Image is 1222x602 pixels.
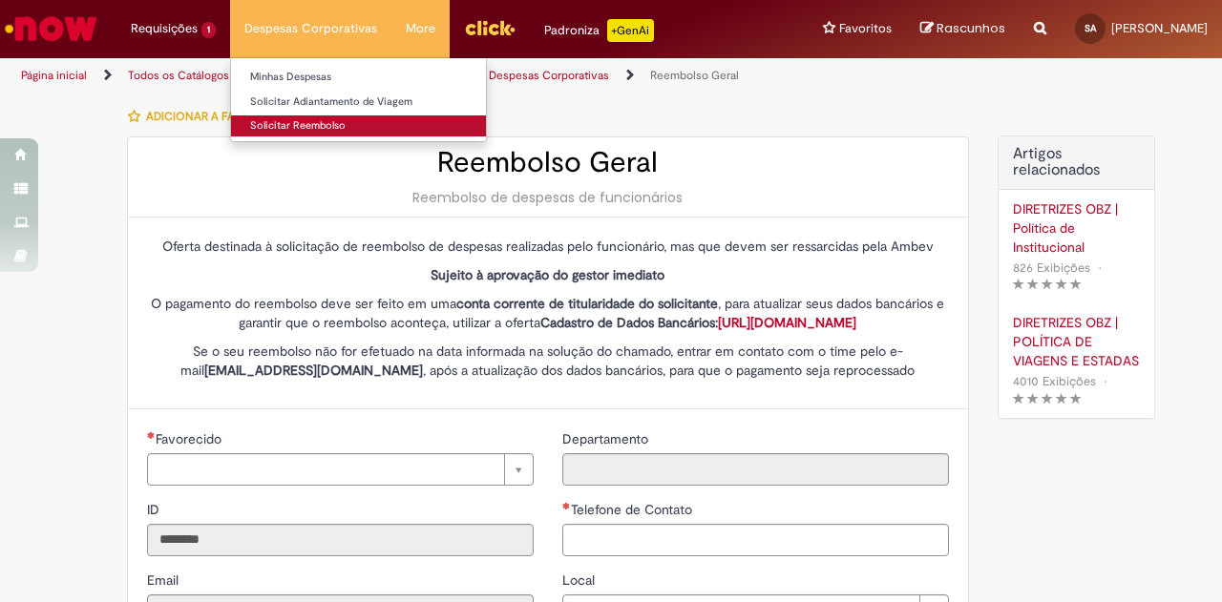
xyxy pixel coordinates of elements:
label: Somente leitura - Email [147,571,182,590]
span: • [1100,368,1111,394]
span: 1 [201,22,216,38]
input: Departamento [562,453,949,486]
span: Somente leitura - Email [147,571,182,589]
a: Todos os Catálogos [128,68,229,83]
strong: Cadastro de Dados Bancários: [540,314,856,331]
div: Reembolso de despesas de funcionários [147,188,949,207]
span: More [406,19,435,38]
strong: conta corrente de titularidade do solicitante [456,295,718,312]
span: Requisições [131,19,198,38]
span: Local [562,571,599,589]
a: Solicitar Adiantamento de Viagem [231,92,486,113]
input: Telefone de Contato [562,524,949,556]
span: 826 Exibições [1013,259,1090,276]
h3: Artigos relacionados [1013,146,1140,179]
a: DIRETRIZES OBZ | Política de Institucional [1013,199,1140,257]
strong: Sujeito à aprovação do gestor imediato [431,266,664,283]
input: ID [147,524,534,556]
p: O pagamento do reembolso deve ser feito em uma , para atualizar seus dados bancários e garantir q... [147,294,949,332]
p: Oferta destinada à solicitação de reembolso de despesas realizadas pelo funcionário, mas que deve... [147,237,949,256]
a: Rascunhos [920,20,1005,38]
span: Somente leitura - Departamento [562,430,652,447]
a: Reembolso Geral [650,68,739,83]
a: [URL][DOMAIN_NAME] [718,314,856,331]
a: Limpar campo Favorecido [147,453,534,486]
img: ServiceNow [2,10,100,48]
span: Somente leitura - ID [147,501,163,518]
span: Telefone de Contato [571,501,696,518]
img: click_logo_yellow_360x200.png [464,13,516,42]
a: DIRETRIZES OBZ | POLÍTICA DE VIAGENS E ESTADAS [1013,313,1140,370]
button: Adicionar a Favoritos [127,96,294,136]
ul: Despesas Corporativas [230,57,487,142]
span: 4010 Exibições [1013,373,1096,389]
p: +GenAi [607,19,654,42]
span: Necessários - Favorecido [156,430,225,447]
ul: Trilhas de página [14,58,800,93]
a: Despesas Corporativas [489,68,609,83]
a: Minhas Despesas [231,67,486,88]
a: Página inicial [21,68,87,83]
span: [PERSON_NAME] [1111,20,1208,36]
label: Somente leitura - ID [147,500,163,519]
label: Somente leitura - Departamento [562,429,652,448]
span: Rascunhos [937,19,1005,37]
span: Favoritos [839,19,892,38]
p: Se o seu reembolso não for efetuado na data informada na solução do chamado, entrar em contato co... [147,342,949,380]
div: Padroniza [544,19,654,42]
h2: Reembolso Geral [147,147,949,178]
span: Necessários [562,502,571,509]
span: SA [1085,22,1096,34]
span: Despesas Corporativas [244,19,377,38]
span: Adicionar a Favoritos [146,109,284,124]
span: • [1094,255,1106,280]
span: Necessários [147,431,156,439]
a: Solicitar Reembolso [231,115,486,136]
strong: [EMAIL_ADDRESS][DOMAIN_NAME] [204,362,423,379]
